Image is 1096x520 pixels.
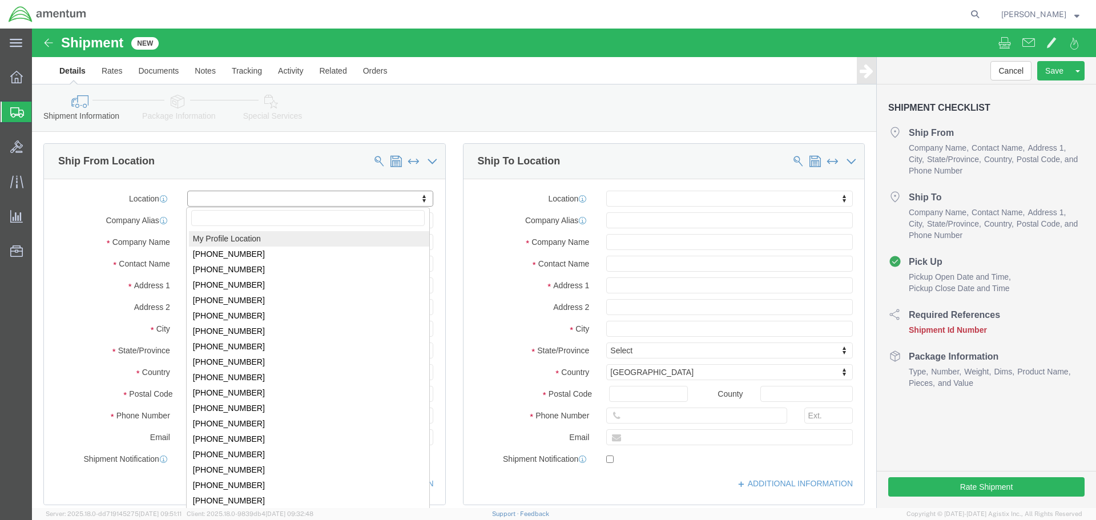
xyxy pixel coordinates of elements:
span: Copyright © [DATE]-[DATE] Agistix Inc., All Rights Reserved [906,509,1082,519]
iframe: FS Legacy Container [32,29,1096,508]
img: logo [8,6,87,23]
a: Support [492,510,521,517]
button: [PERSON_NAME] [1001,7,1080,21]
span: Ernesto Garcia [1001,8,1066,21]
span: [DATE] 09:32:48 [265,510,313,517]
span: Client: 2025.18.0-9839db4 [187,510,313,517]
span: [DATE] 09:51:11 [139,510,182,517]
span: Server: 2025.18.0-dd719145275 [46,510,182,517]
a: Feedback [520,510,549,517]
